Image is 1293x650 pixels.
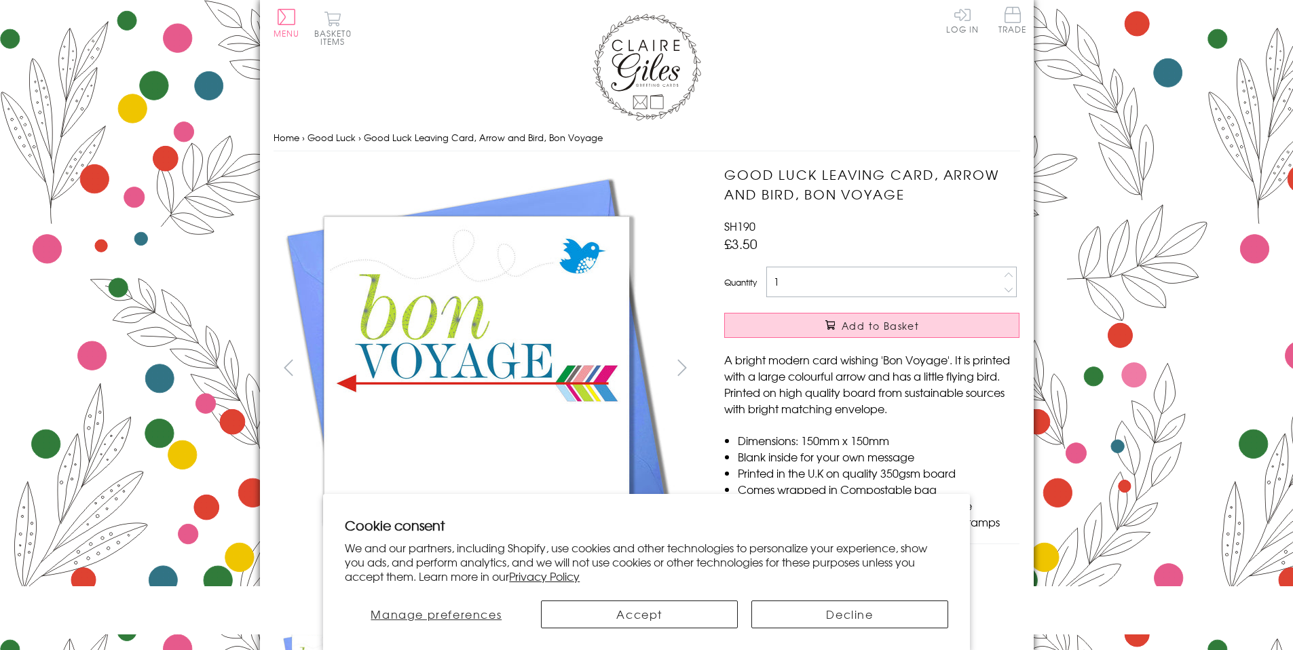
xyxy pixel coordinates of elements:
[509,568,580,584] a: Privacy Policy
[274,124,1020,152] nav: breadcrumbs
[371,606,502,622] span: Manage preferences
[320,27,352,47] span: 0 items
[541,600,738,628] button: Accept
[345,600,527,628] button: Manage preferences
[842,319,919,332] span: Add to Basket
[364,131,603,144] span: Good Luck Leaving Card, Arrow and Bird, Bon Voyage
[738,481,1019,497] li: Comes wrapped in Compostable bag
[345,541,948,583] p: We and our partners, including Shopify, use cookies and other technologies to personalize your ex...
[751,600,948,628] button: Decline
[946,7,979,33] a: Log In
[724,218,755,234] span: SH190
[667,352,697,383] button: next
[998,7,1027,33] span: Trade
[302,131,305,144] span: ›
[274,27,300,39] span: Menu
[593,14,701,121] img: Claire Giles Greetings Cards
[998,7,1027,36] a: Trade
[314,11,352,45] button: Basket0 items
[274,131,299,144] a: Home
[274,165,681,572] img: Good Luck Leaving Card, Arrow and Bird, Bon Voyage
[738,448,1019,465] li: Blank inside for your own message
[738,465,1019,481] li: Printed in the U.K on quality 350gsm board
[724,276,757,288] label: Quantity
[738,432,1019,448] li: Dimensions: 150mm x 150mm
[724,234,757,253] span: £3.50
[274,9,300,37] button: Menu
[274,352,304,383] button: prev
[724,165,1019,204] h1: Good Luck Leaving Card, Arrow and Bird, Bon Voyage
[345,516,948,535] h2: Cookie consent
[724,351,1019,417] p: A bright modern card wishing 'Bon Voyage'. It is printed with a large colourful arrow and has a l...
[358,131,361,144] span: ›
[307,131,356,144] a: Good Luck
[724,313,1019,338] button: Add to Basket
